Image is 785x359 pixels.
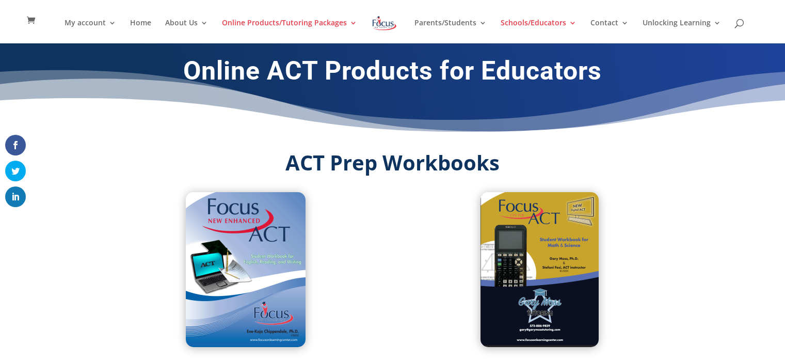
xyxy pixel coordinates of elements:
[643,19,721,43] a: Unlocking Learning
[65,19,116,43] a: My account
[480,192,599,347] img: ACT Prep Math-Science Workbook (2025 ed. 1)
[285,148,500,177] strong: ACT Prep Workbooks
[590,19,629,43] a: Contact
[130,19,151,43] a: Home
[165,19,208,43] a: About Us
[414,19,487,43] a: Parents/Students
[501,19,576,43] a: Schools/Educators
[114,55,671,91] h1: Online ACT Products for Educators
[371,14,398,33] img: Focus on Learning
[186,192,306,347] img: ACT Prep English-Reading Workbook (2025 ed. 1)
[222,19,357,43] a: Online Products/Tutoring Packages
